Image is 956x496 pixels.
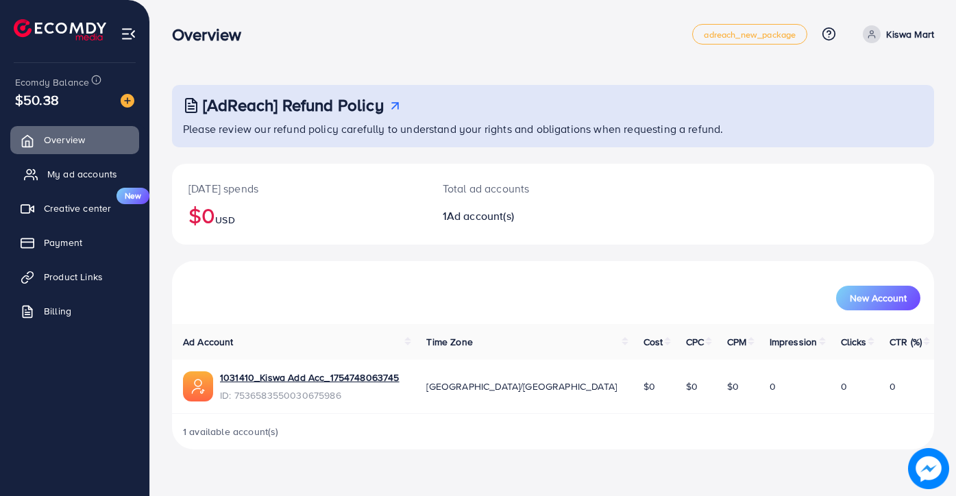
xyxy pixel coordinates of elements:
[890,380,896,393] span: 0
[203,95,384,115] h3: [AdReach] Refund Policy
[857,25,934,43] a: Kiswa Mart
[886,26,934,42] p: Kiswa Mart
[44,270,103,284] span: Product Links
[443,210,600,223] h2: 1
[172,25,252,45] h3: Overview
[890,335,922,349] span: CTR (%)
[727,380,739,393] span: $0
[686,335,704,349] span: CPC
[183,335,234,349] span: Ad Account
[14,19,106,40] img: logo
[836,286,920,310] button: New Account
[188,180,410,197] p: [DATE] spends
[15,75,89,89] span: Ecomdy Balance
[841,335,867,349] span: Clicks
[10,195,139,222] a: Creative centerNew
[692,24,807,45] a: adreach_new_package
[727,335,746,349] span: CPM
[704,30,796,39] span: adreach_new_package
[47,167,117,181] span: My ad accounts
[121,26,136,42] img: menu
[426,380,617,393] span: [GEOGRAPHIC_DATA]/[GEOGRAPHIC_DATA]
[686,380,698,393] span: $0
[15,90,59,110] span: $50.38
[220,388,400,402] span: ID: 7536583550030675986
[770,380,776,393] span: 0
[10,229,139,256] a: Payment
[183,121,926,137] p: Please review our refund policy carefully to understand your rights and obligations when requesti...
[447,208,514,223] span: Ad account(s)
[121,94,134,108] img: image
[644,380,655,393] span: $0
[44,304,71,318] span: Billing
[770,335,818,349] span: Impression
[10,263,139,290] a: Product Links
[10,126,139,153] a: Overview
[117,188,149,204] span: New
[10,297,139,325] a: Billing
[841,380,847,393] span: 0
[44,236,82,249] span: Payment
[10,160,139,188] a: My ad accounts
[426,335,472,349] span: Time Zone
[215,213,234,227] span: USD
[644,335,663,349] span: Cost
[183,425,279,438] span: 1 available account(s)
[850,293,907,303] span: New Account
[220,371,400,384] a: 1031410_Kiswa Add Acc_1754748063745
[908,448,949,489] img: image
[44,133,85,147] span: Overview
[183,371,213,401] img: ic-ads-acc.e4c84228.svg
[44,201,111,215] span: Creative center
[443,180,600,197] p: Total ad accounts
[188,202,410,228] h2: $0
